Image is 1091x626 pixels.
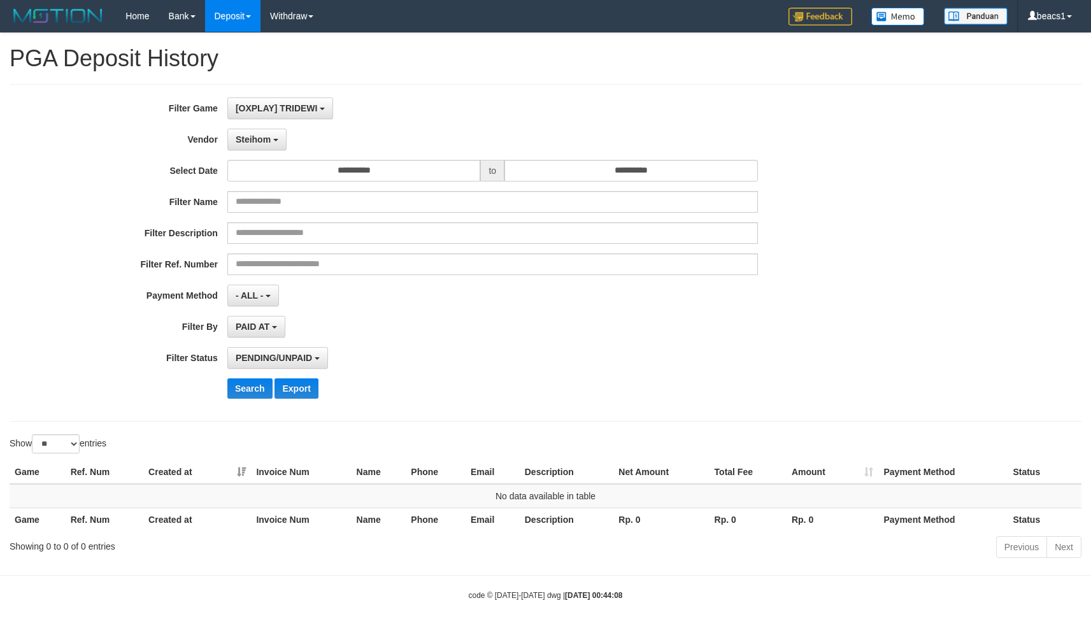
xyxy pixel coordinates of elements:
h1: PGA Deposit History [10,46,1081,71]
small: code © [DATE]-[DATE] dwg | [469,591,623,600]
th: Rp. 0 [710,508,787,531]
th: Created at [143,508,251,531]
th: Payment Method [878,460,1008,484]
th: Game [10,460,66,484]
th: Status [1008,460,1081,484]
a: Previous [996,536,1047,558]
span: to [480,160,504,181]
img: Feedback.jpg [788,8,852,25]
button: PENDING/UNPAID [227,347,328,369]
th: Name [352,460,406,484]
th: Ref. Num [66,460,143,484]
th: Rp. 0 [787,508,879,531]
select: Showentries [32,434,80,453]
strong: [DATE] 00:44:08 [565,591,622,600]
th: Game [10,508,66,531]
span: Steihom [236,134,271,145]
th: Invoice Num [251,460,351,484]
img: MOTION_logo.png [10,6,106,25]
th: Total Fee [710,460,787,484]
th: Created at: activate to sort column ascending [143,460,251,484]
th: Description [520,508,614,531]
label: Show entries [10,434,106,453]
button: Search [227,378,273,399]
button: Export [275,378,318,399]
img: panduan.png [944,8,1008,25]
img: Button%20Memo.svg [871,8,925,25]
td: No data available in table [10,484,1081,508]
th: Phone [406,460,466,484]
th: Phone [406,508,466,531]
button: - ALL - [227,285,279,306]
th: Net Amount [613,460,709,484]
th: Description [520,460,614,484]
a: Next [1046,536,1081,558]
th: Email [466,508,520,531]
button: PAID AT [227,316,285,338]
th: Payment Method [878,508,1008,531]
th: Status [1008,508,1081,531]
th: Rp. 0 [613,508,709,531]
span: PENDING/UNPAID [236,353,312,363]
button: [OXPLAY] TRIDEWI [227,97,334,119]
th: Invoice Num [251,508,351,531]
span: PAID AT [236,322,269,332]
th: Ref. Num [66,508,143,531]
span: [OXPLAY] TRIDEWI [236,103,318,113]
th: Email [466,460,520,484]
span: - ALL - [236,290,264,301]
th: Name [352,508,406,531]
div: Showing 0 to 0 of 0 entries [10,535,445,553]
button: Steihom [227,129,287,150]
th: Amount: activate to sort column ascending [787,460,879,484]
